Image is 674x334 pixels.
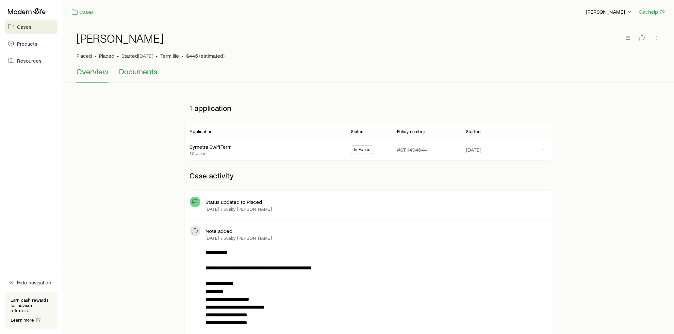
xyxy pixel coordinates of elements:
[189,129,212,134] p: Application
[5,53,58,68] a: Resources
[182,53,184,59] span: •
[466,129,481,134] p: Started
[17,40,37,47] span: Products
[156,53,158,59] span: •
[76,67,661,83] div: Case details tabs
[76,53,92,59] p: Placed
[122,53,153,59] p: Started
[17,57,41,64] span: Resources
[189,144,232,150] a: Symetra SwiftTerm
[94,53,96,59] span: •
[5,20,58,34] a: Cases
[397,146,427,153] p: #ST11494644
[17,23,31,30] span: Cases
[5,37,58,51] a: Products
[466,146,482,153] span: [DATE]
[205,235,272,241] p: [DATE] 7:55a by [PERSON_NAME]
[354,147,370,154] span: In Force
[186,53,224,59] span: $445 (estimated)
[205,206,272,212] p: [DATE] 7:55a by [PERSON_NAME]
[351,129,363,134] p: Status
[138,53,153,59] span: [DATE]
[586,8,633,15] p: [PERSON_NAME]
[189,144,232,150] div: Symetra SwiftTerm
[5,275,58,290] button: Hide navigation
[76,32,164,45] h1: [PERSON_NAME]
[184,98,553,118] p: 1 application
[160,53,179,59] span: Term life
[119,67,157,76] span: Documents
[99,53,114,59] span: Placed
[76,67,108,76] span: Overview
[205,199,262,205] p: Status updated to Placed
[117,53,119,59] span: •
[10,297,52,313] p: Earn cash rewards for advisor referrals.
[17,279,51,286] span: Hide navigation
[5,292,58,329] div: Earn cash rewards for advisor referrals.Learn more
[585,8,633,16] button: [PERSON_NAME]
[189,151,232,156] p: 30 years
[397,129,425,134] p: Policy number
[638,8,666,16] button: Get help
[205,228,232,234] p: Note added
[11,318,34,322] span: Learn more
[71,8,94,16] a: Cases
[184,166,553,185] p: Case activity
